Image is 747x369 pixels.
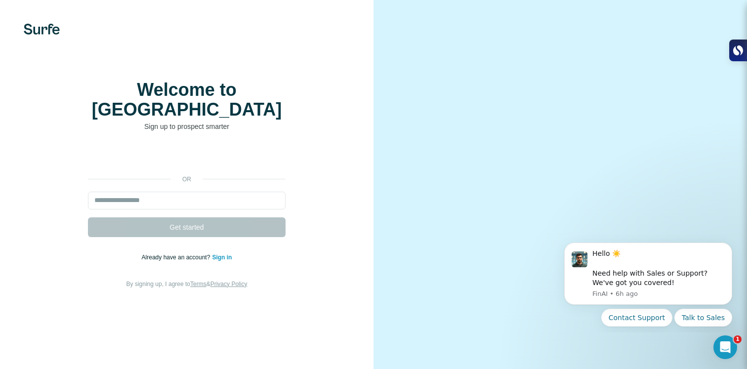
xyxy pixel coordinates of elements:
p: or [171,175,203,184]
a: Terms [190,281,207,287]
iframe: Intercom live chat [713,335,737,359]
a: Sign in [212,254,232,261]
a: Privacy Policy [210,281,248,287]
h1: Welcome to [GEOGRAPHIC_DATA] [88,80,286,120]
span: By signing up, I agree to & [126,281,248,287]
p: Sign up to prospect smarter [88,122,286,131]
span: 1 [734,335,742,343]
iframe: Intercom notifications message [549,234,747,332]
iframe: Sign in with Google Button [83,146,290,168]
img: Surfe's logo [24,24,60,35]
span: Already have an account? [142,254,212,261]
